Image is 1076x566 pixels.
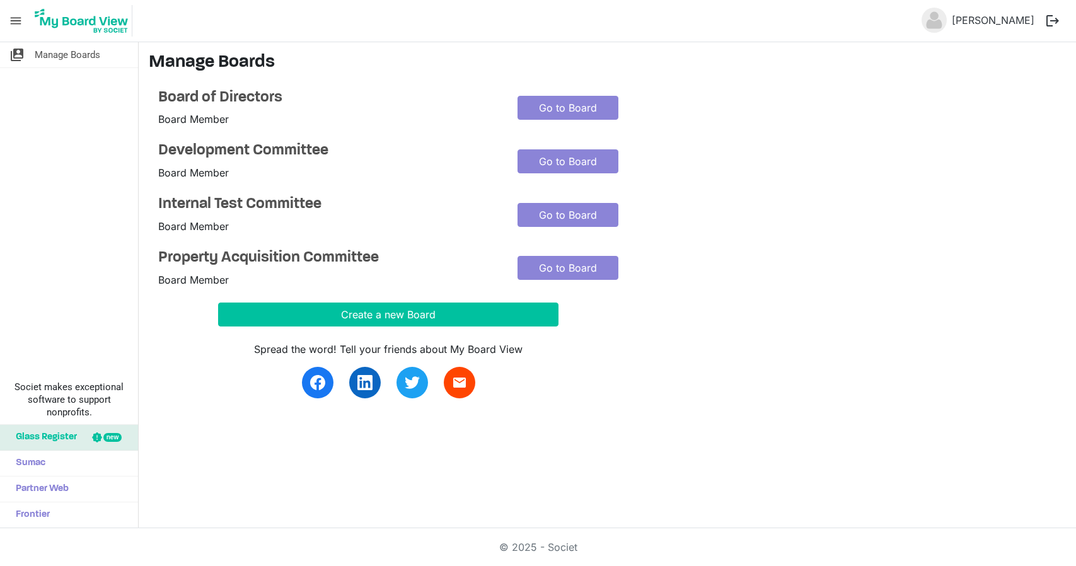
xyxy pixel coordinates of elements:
[922,8,947,33] img: no-profile-picture.svg
[444,367,475,398] a: email
[4,9,28,33] span: menu
[31,5,132,37] img: My Board View Logo
[158,89,499,107] a: Board of Directors
[218,342,558,357] div: Spread the word! Tell your friends about My Board View
[103,433,122,442] div: new
[158,249,499,267] a: Property Acquisition Committee
[158,166,229,179] span: Board Member
[405,375,420,390] img: twitter.svg
[9,42,25,67] span: switch_account
[9,502,50,528] span: Frontier
[518,256,618,280] a: Go to Board
[158,113,229,125] span: Board Member
[218,303,558,326] button: Create a new Board
[499,541,577,553] a: © 2025 - Societ
[947,8,1039,33] a: [PERSON_NAME]
[149,52,1066,74] h3: Manage Boards
[518,203,618,227] a: Go to Board
[9,425,77,450] span: Glass Register
[158,142,499,160] a: Development Committee
[518,149,618,173] a: Go to Board
[31,5,137,37] a: My Board View Logo
[310,375,325,390] img: facebook.svg
[452,375,467,390] span: email
[9,476,69,502] span: Partner Web
[1039,8,1066,34] button: logout
[35,42,100,67] span: Manage Boards
[158,274,229,286] span: Board Member
[6,381,132,419] span: Societ makes exceptional software to support nonprofits.
[9,451,45,476] span: Sumac
[158,195,499,214] a: Internal Test Committee
[518,96,618,120] a: Go to Board
[357,375,373,390] img: linkedin.svg
[158,220,229,233] span: Board Member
